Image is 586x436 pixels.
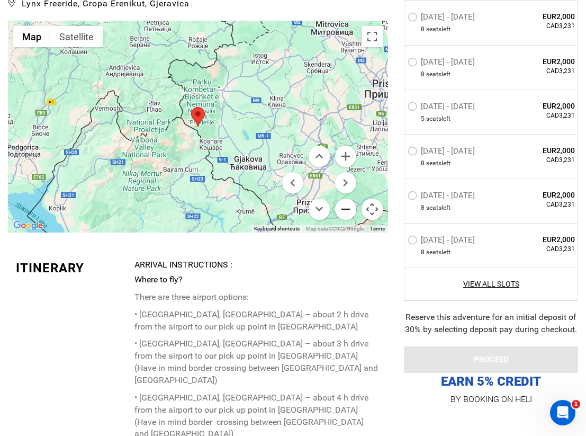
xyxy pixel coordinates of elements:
span: CAD3,231 [505,67,575,76]
label: [DATE] - [DATE] [408,12,477,25]
label: [DATE] - [DATE] [408,57,477,70]
span: s [438,25,441,34]
p: BY BOOKING ON HELI [404,392,578,407]
iframe: Intercom live chat [550,400,575,425]
button: Show satellite imagery [50,26,103,47]
button: Zoom out [335,199,356,220]
span: s [438,203,441,212]
span: 8 [421,159,425,168]
span: seat left [426,248,450,257]
p: There are three airport options: [134,291,380,304]
p: • [GEOGRAPHIC_DATA], [GEOGRAPHIC_DATA] – about 3 h drive from the airport to our pick up point in... [134,338,380,386]
span: EUR2,000 [505,234,575,245]
button: Move left [282,172,303,193]
span: CAD3,231 [505,200,575,209]
span: 8 [421,25,425,34]
button: Move down [309,199,330,220]
span: CAD3,231 [505,22,575,31]
label: [DATE] - [DATE] [408,102,477,114]
button: Zoom in [335,146,356,167]
span: 8 [421,248,425,257]
div: Arrival Instructions : [134,259,380,271]
span: EUR2,000 [505,190,575,200]
a: Terms [370,226,385,232]
span: CAD3,231 [505,156,575,165]
button: Move up [309,146,330,167]
label: [DATE] - [DATE] [408,235,477,248]
span: seat left [426,25,450,34]
strong: Where to fly? [134,274,183,284]
span: Map data ©2025 Google [306,226,364,232]
span: seat left [426,70,450,79]
label: [DATE] - [DATE] [408,146,477,159]
a: View All Slots [408,279,575,289]
span: EUR2,000 [505,101,575,111]
button: Show street map [13,26,50,47]
span: s [438,70,441,79]
span: seat left [426,203,450,212]
div: Reserve this adventure for an initial deposit of 30% by selecting deposit pay during checkout. [404,312,578,336]
span: s [438,248,441,257]
div: Itinerary [16,259,127,277]
button: Keyboard shortcuts [254,225,300,233]
span: s [438,114,441,123]
a: Open this area in Google Maps (opens a new window) [11,219,46,233]
label: [DATE] - [DATE] [408,191,477,203]
span: EUR2,000 [505,145,575,156]
span: 5 [421,114,425,123]
span: 1 [572,400,580,408]
span: s [438,159,441,168]
button: PROCEED [404,346,578,373]
span: seat left [426,159,450,168]
span: EUR2,000 [505,11,575,22]
span: seat left [426,114,450,123]
button: Move right [335,172,356,193]
span: 8 [421,70,425,79]
button: Toggle fullscreen view [362,26,383,47]
span: 8 [421,203,425,212]
p: • [GEOGRAPHIC_DATA], [GEOGRAPHIC_DATA] – about 2 h drive from the airport to our pick up point in... [134,309,380,333]
span: CAD3,231 [505,111,575,120]
img: Google [11,219,46,233]
span: EUR2,000 [505,56,575,67]
button: Map camera controls [362,199,383,220]
span: CAD3,231 [505,245,575,254]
